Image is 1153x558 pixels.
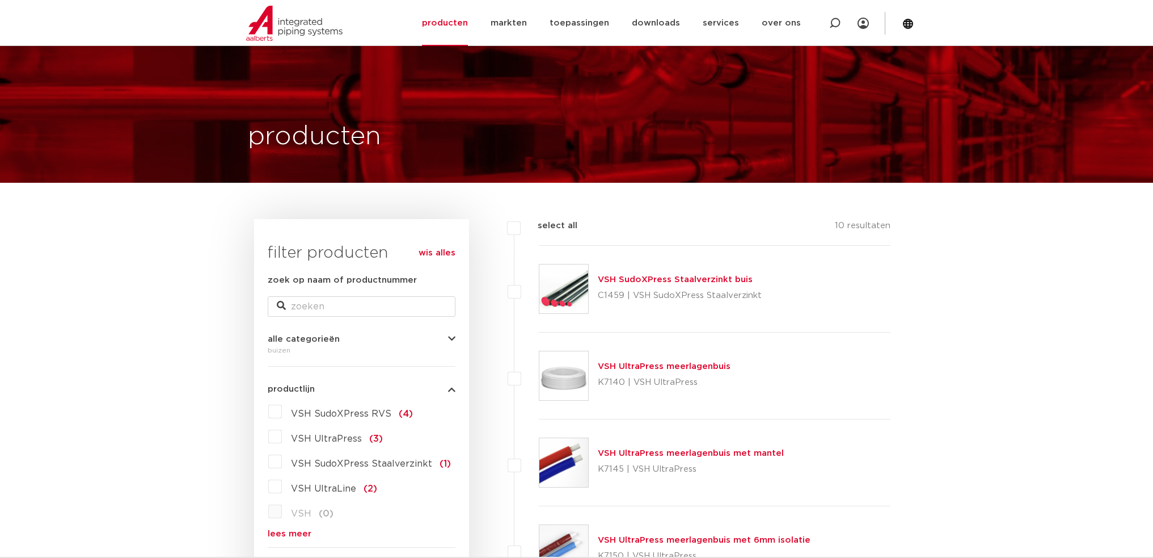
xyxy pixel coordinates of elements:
span: productlijn [268,385,315,393]
label: zoek op naam of productnummer [268,274,417,287]
span: (0) [319,509,333,518]
a: VSH UltraPress meerlagenbuis met 6mm isolatie [598,536,810,544]
span: VSH UltraLine [291,484,356,493]
a: VSH UltraPress meerlagenbuis [598,362,730,371]
input: zoeken [268,296,455,317]
p: C1459 | VSH SudoXPress Staalverzinkt [598,287,762,305]
button: productlijn [268,385,455,393]
span: VSH SudoXPress RVS [291,409,391,418]
span: VSH SudoXPress Staalverzinkt [291,459,432,468]
a: wis alles [419,246,455,260]
span: (1) [440,459,451,468]
img: Thumbnail for VSH UltraPress meerlagenbuis [539,351,588,400]
h1: producten [248,119,381,155]
span: VSH UltraPress [291,434,362,443]
span: (2) [364,484,377,493]
p: K7145 | VSH UltraPress [598,460,784,479]
label: select all [521,219,577,233]
button: alle categorieën [268,335,455,343]
span: VSH [291,509,311,518]
span: (3) [369,434,383,443]
span: (4) [399,409,413,418]
a: VSH UltraPress meerlagenbuis met mantel [598,449,784,458]
p: 10 resultaten [835,219,890,237]
img: Thumbnail for VSH UltraPress meerlagenbuis met mantel [539,438,588,487]
a: VSH SudoXPress Staalverzinkt buis [598,275,753,284]
a: lees meer [268,530,455,538]
div: buizen [268,343,455,357]
p: K7140 | VSH UltraPress [598,374,730,392]
img: Thumbnail for VSH SudoXPress Staalverzinkt buis [539,265,588,313]
span: alle categorieën [268,335,340,343]
h3: filter producten [268,242,455,265]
